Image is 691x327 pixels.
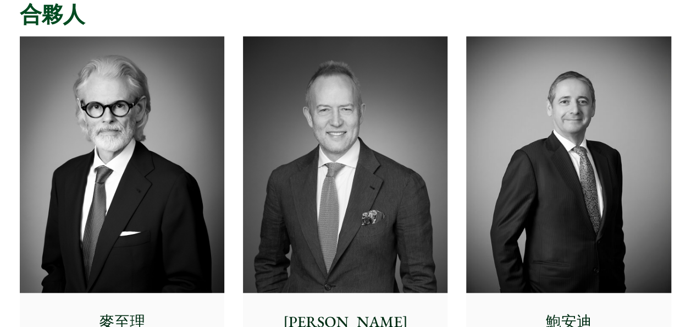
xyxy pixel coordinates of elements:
[20,1,671,28] h2: 合夥人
